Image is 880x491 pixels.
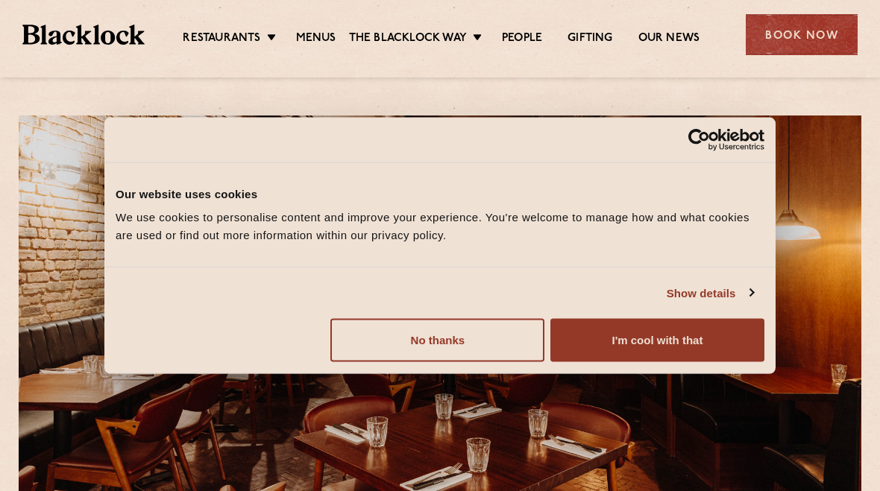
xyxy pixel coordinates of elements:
[550,319,764,362] button: I'm cool with that
[568,31,612,46] a: Gifting
[330,319,544,362] button: No thanks
[296,31,336,46] a: Menus
[638,31,700,46] a: Our News
[349,31,467,46] a: The Blacklock Way
[502,31,542,46] a: People
[746,14,858,55] div: Book Now
[116,209,764,244] div: We use cookies to personalise content and improve your experience. You're welcome to manage how a...
[183,31,260,46] a: Restaurants
[667,284,753,302] a: Show details
[634,128,764,151] a: Usercentrics Cookiebot - opens in a new window
[116,185,764,203] div: Our website uses cookies
[22,25,145,45] img: BL_Textured_Logo-footer-cropped.svg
